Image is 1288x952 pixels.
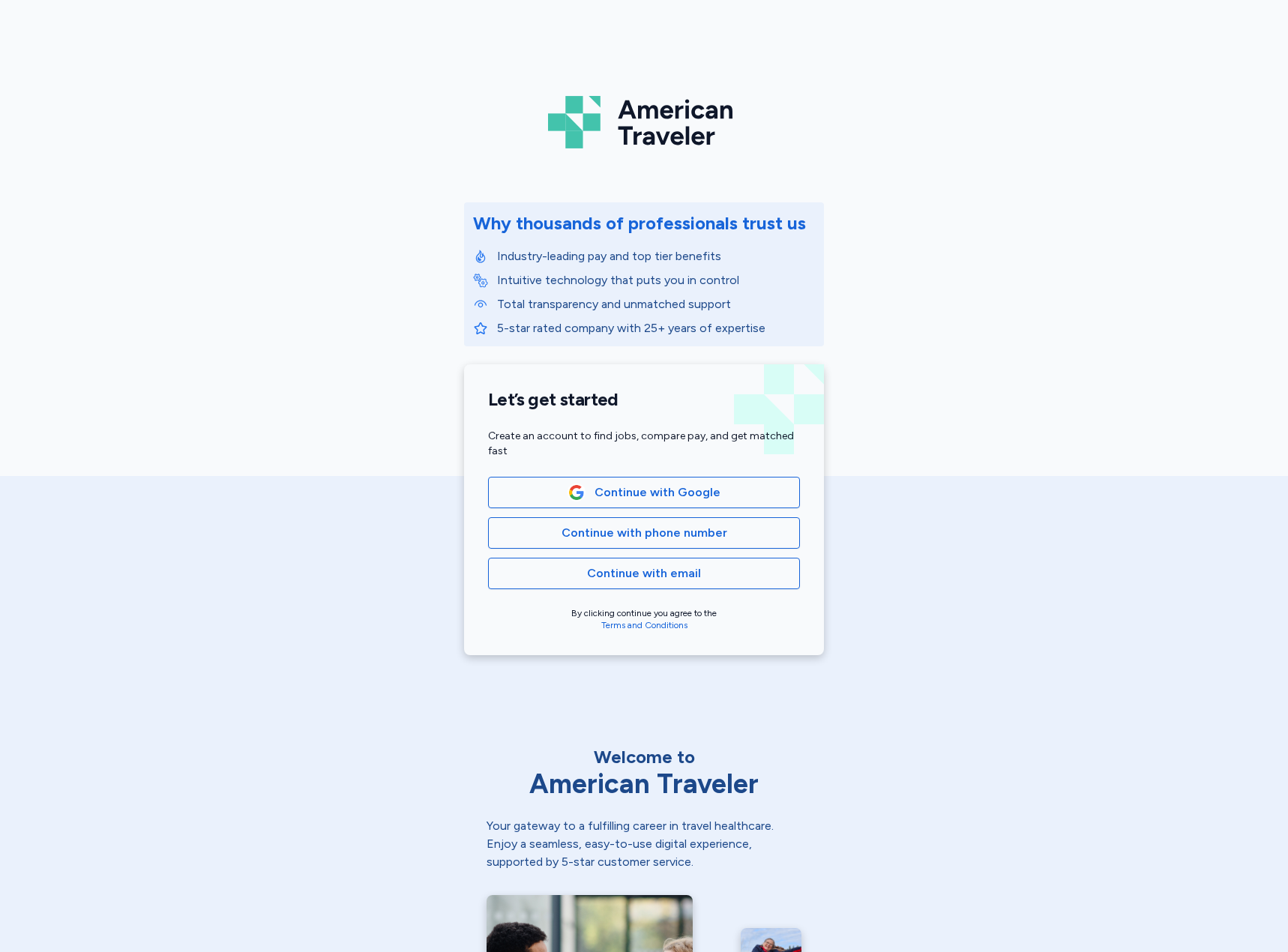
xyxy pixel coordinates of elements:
[497,295,815,313] p: Total transparency and unmatched support
[488,607,800,631] div: By clicking continue you agree to the
[497,247,815,265] p: Industry-leading pay and top tier benefits
[587,564,701,582] span: Continue with email
[562,524,727,542] span: Continue with phone number
[488,517,800,549] button: Continue with phone number
[548,90,740,154] img: Logo
[487,769,801,799] div: American Traveler
[497,271,815,289] p: Intuitive technology that puts you in control
[595,483,720,501] span: Continue with Google
[488,429,800,459] div: Create an account to find jobs, compare pay, and get matched fast
[487,817,801,871] div: Your gateway to a fulfilling career in travel healthcare. Enjoy a seamless, easy-to-use digital e...
[487,745,801,769] div: Welcome to
[473,211,806,235] div: Why thousands of professionals trust us
[568,484,585,501] img: Google Logo
[497,319,815,337] p: 5-star rated company with 25+ years of expertise
[488,477,800,508] button: Google LogoContinue with Google
[488,388,800,411] h1: Let’s get started
[488,558,800,589] button: Continue with email
[601,620,687,630] a: Terms and Conditions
